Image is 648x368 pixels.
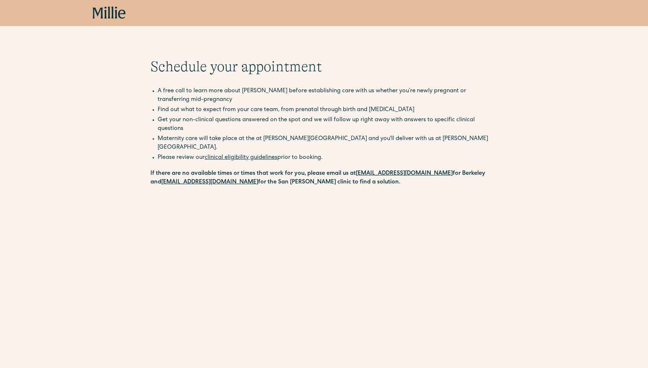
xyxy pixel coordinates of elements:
[158,135,498,152] li: Maternity care will take place at the at [PERSON_NAME][GEOGRAPHIC_DATA] and you'll deliver with u...
[356,171,453,177] a: [EMAIL_ADDRESS][DOMAIN_NAME]
[205,155,277,161] a: clinical eligibility guidelines
[158,106,498,114] li: Find out what to expect from your care team, from prenatal through birth and [MEDICAL_DATA]
[158,87,498,104] li: A free call to learn more about [PERSON_NAME] before establishing care with us whether you’re new...
[161,179,258,185] a: [EMAIL_ADDRESS][DOMAIN_NAME]
[150,171,356,177] strong: If there are no available times or times that work for you, please email us at
[150,58,498,75] h1: Schedule your appointment
[158,153,498,162] li: Please review our prior to booking.
[258,179,400,185] strong: for the San [PERSON_NAME] clinic to find a solution.
[158,116,498,133] li: Get your non-clinical questions answered on the spot and we will follow up right away with answer...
